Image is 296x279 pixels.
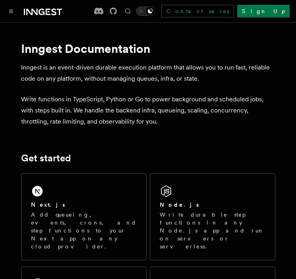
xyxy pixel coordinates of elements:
[161,5,234,17] a: Contact sales
[6,6,16,16] button: Toggle navigation
[21,153,71,164] a: Get started
[31,211,137,250] p: Add queueing, events, crons, and step functions to your Next app on any cloud provider.
[160,201,199,209] h2: Node.js
[21,173,147,260] a: Next.jsAdd queueing, events, crons, and step functions to your Next app on any cloud provider.
[123,6,133,16] button: Find something...
[21,94,275,127] p: Write functions in TypeScript, Python or Go to power background and scheduled jobs, with steps bu...
[150,173,275,260] a: Node.jsWrite durable step functions in any Node.js app and run on servers or serverless.
[160,211,265,250] p: Write durable step functions in any Node.js app and run on servers or serverless.
[31,201,65,209] h2: Next.js
[237,5,290,17] a: Sign Up
[21,41,275,56] h1: Inngest Documentation
[21,62,275,84] p: Inngest is an event-driven durable execution platform that allows you to run fast, reliable code ...
[136,6,155,16] button: Toggle dark mode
